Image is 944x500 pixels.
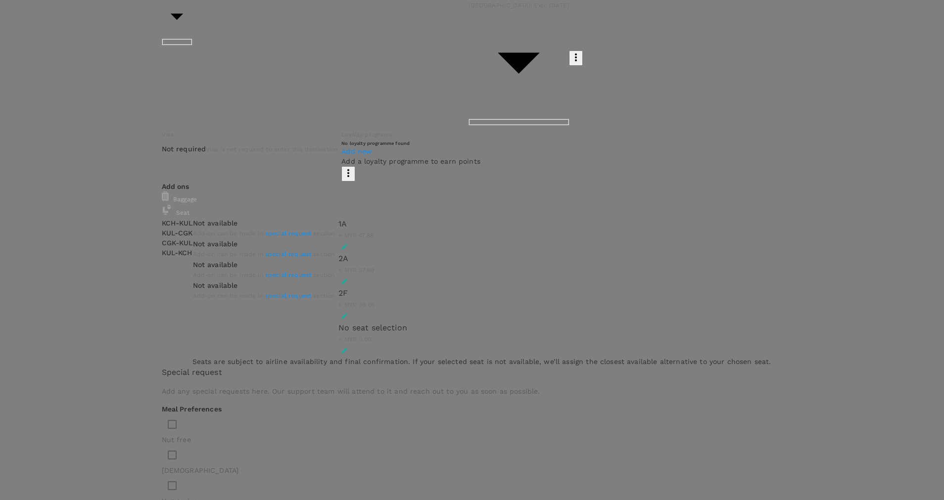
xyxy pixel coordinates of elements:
[162,386,771,396] p: Add any special requests here. Our support team will attend to it and reach out to you as soon as...
[162,228,193,238] p: KUL - CGK
[162,238,193,248] p: CGK - KUL
[162,131,174,138] span: Visa
[265,272,311,278] span: special request
[162,404,771,414] p: Meal Preferences
[338,336,371,343] span: + MYR 0.00
[338,232,374,239] span: + MYR 47.88
[162,465,771,475] p: [DEMOGRAPHIC_DATA]
[192,357,771,366] p: Seats are subject to airline availability and final confirmation. If your selected seat is not av...
[341,131,392,138] span: Loyalty programs
[162,435,771,445] p: Nut free
[162,205,771,218] div: Seat
[193,272,335,278] span: Add-on can be made in section
[341,147,372,155] span: Add new
[193,280,335,290] p: Not available
[162,191,771,205] div: Baggage
[338,253,407,265] div: 2A
[193,260,335,270] p: Not available
[162,248,193,258] p: KUL - KCH
[265,251,311,258] span: special request
[338,218,407,230] div: 1A
[341,140,480,146] h6: No loyalty programme found
[338,322,407,334] div: No seat selection
[193,230,335,237] span: Add-on can be made in section
[265,230,311,237] span: special request
[162,366,771,378] p: Special request
[193,251,335,258] span: Add-on can be made in section
[206,146,337,153] span: Visa is not required to enter this destination
[341,157,480,165] span: Add a loyalty programme to earn points
[193,218,335,228] p: Not available
[162,182,771,191] p: Add ons
[338,287,407,299] div: 2F
[193,292,335,299] span: Add-on can be made in section
[162,191,169,201] img: baggage-icon
[162,205,172,215] img: baggage-icon
[265,292,311,299] span: special request
[338,267,374,273] span: + MYR 37.69
[469,1,569,11] span: [GEOGRAPHIC_DATA] | Exp: [DATE]
[338,301,375,308] span: + MYR 36.66
[193,239,335,249] p: Not available
[162,144,206,154] p: Not required
[162,218,193,228] p: KCH - KUL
